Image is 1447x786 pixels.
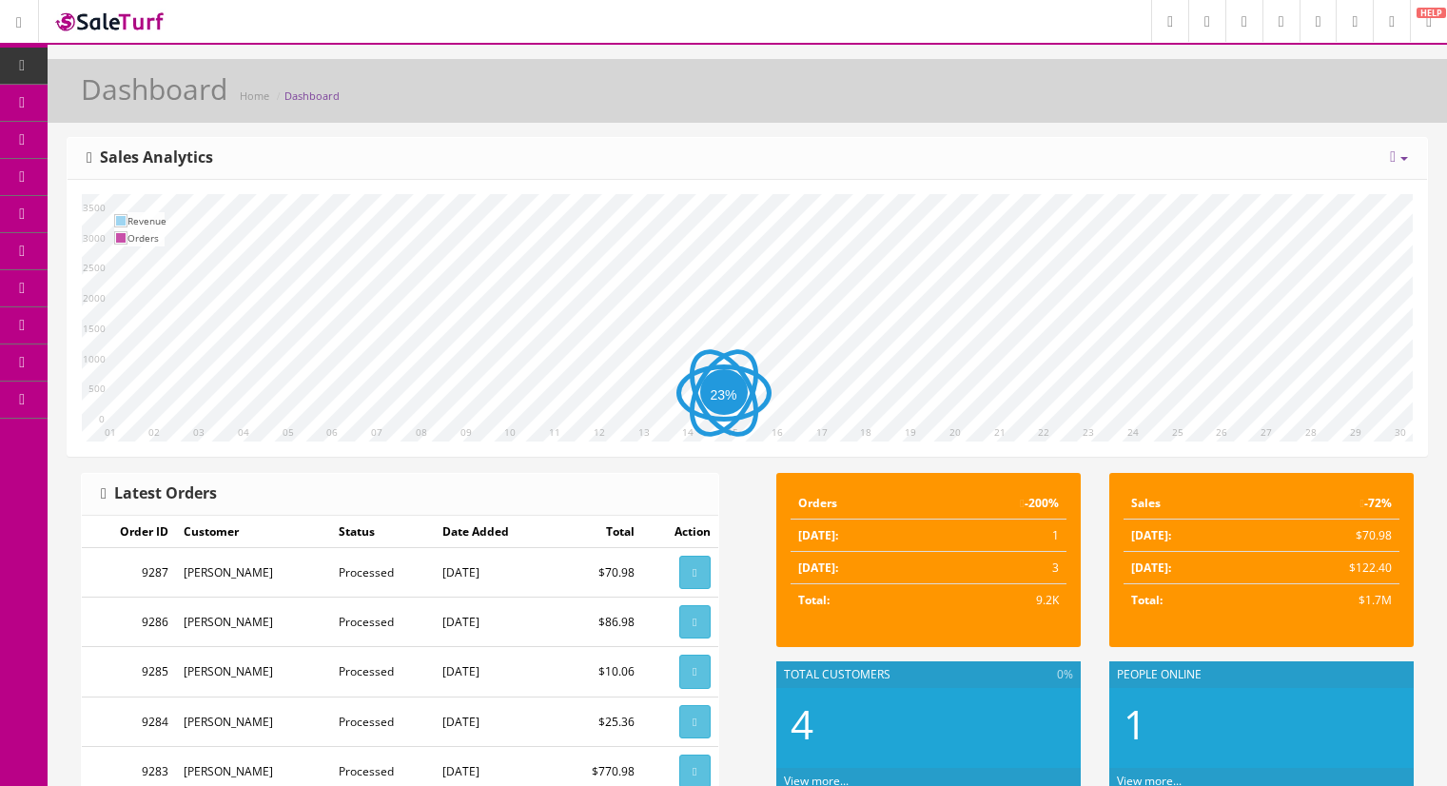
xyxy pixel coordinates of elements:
[791,487,930,520] td: Orders
[1109,661,1414,688] div: People Online
[1258,552,1399,584] td: $122.40
[930,552,1066,584] td: 3
[435,548,556,598] td: [DATE]
[930,584,1066,617] td: 9.2K
[435,516,556,548] td: Date Added
[176,647,331,697] td: [PERSON_NAME]
[435,598,556,647] td: [DATE]
[127,212,166,229] td: Revenue
[1258,584,1399,617] td: $1.7M
[82,598,176,647] td: 9286
[930,487,1066,520] td: -200%
[176,598,331,647] td: [PERSON_NAME]
[556,697,641,746] td: $25.36
[1131,527,1171,543] strong: [DATE]:
[556,548,641,598] td: $70.98
[176,548,331,598] td: [PERSON_NAME]
[556,647,641,697] td: $10.06
[82,548,176,598] td: 9287
[798,560,838,576] strong: [DATE]:
[1417,8,1446,18] span: HELP
[176,516,331,548] td: Customer
[791,702,1066,746] h2: 4
[176,697,331,746] td: [PERSON_NAME]
[82,647,176,697] td: 9285
[435,697,556,746] td: [DATE]
[1258,487,1399,520] td: -72%
[284,88,340,103] a: Dashboard
[1131,560,1171,576] strong: [DATE]:
[1131,592,1163,608] strong: Total:
[930,520,1066,552] td: 1
[240,88,269,103] a: Home
[331,548,435,598] td: Processed
[331,516,435,548] td: Status
[642,516,718,548] td: Action
[331,598,435,647] td: Processed
[82,697,176,746] td: 9284
[776,661,1081,688] div: Total Customers
[82,516,176,548] td: Order ID
[798,527,838,543] strong: [DATE]:
[127,229,166,246] td: Orders
[87,149,213,167] h3: Sales Analytics
[1258,520,1399,552] td: $70.98
[331,647,435,697] td: Processed
[81,73,227,105] h1: Dashboard
[331,697,435,746] td: Processed
[1124,702,1399,746] h2: 1
[101,485,217,502] h3: Latest Orders
[556,598,641,647] td: $86.98
[435,647,556,697] td: [DATE]
[556,516,641,548] td: Total
[798,592,830,608] strong: Total:
[1057,666,1073,683] span: 0%
[1124,487,1258,520] td: Sales
[53,9,167,34] img: SaleTurf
